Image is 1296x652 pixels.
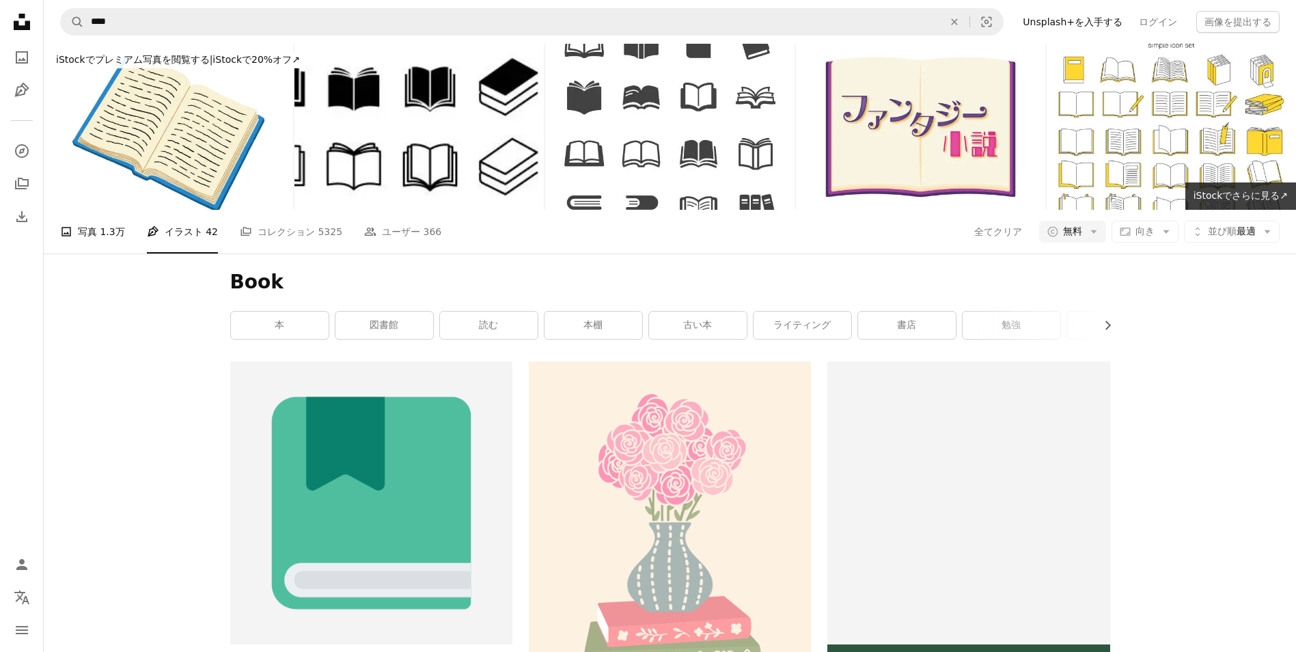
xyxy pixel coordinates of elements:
span: iStockでプレミアム写真を閲覧する | [56,54,212,65]
img: 本のアイコンセット。黒い本のアイコン。アウトラインブックのシンボル。グリフ内のライブラリ記号。開いた辞書と閉じた辞書セット。教育サイン。ストックベクターイラスト [294,44,544,210]
span: 1.3万 [100,224,124,239]
button: Unsplashで検索する [61,9,84,35]
button: 並び順最適 [1184,221,1280,243]
button: 画像を提出する [1196,11,1280,33]
span: iStockで20%オフ ↗ [56,54,300,65]
button: リストを右にスクロールする [1095,312,1110,339]
span: 並び順 [1208,226,1237,236]
a: ダウンロード履歴 [8,203,36,230]
a: 緑の表紙と白い背景の本 [230,496,512,508]
span: 無料 [1063,225,1082,239]
a: 勉強 [963,312,1060,339]
a: コレクション [8,170,36,198]
img: 本のアイコン、簡単な線画、ベクトル、イラスト、素材セット、かわいい読書、文房具、ノート、黄色 [1047,44,1296,210]
a: ログイン [1131,11,1185,33]
span: 366 [424,224,442,239]
h1: Book [230,270,1110,295]
a: コレクション 5325 [240,210,342,254]
a: 教育 [1067,312,1165,339]
a: ログイン / 登録する [8,551,36,578]
a: 古い本 [649,312,747,339]
span: iStockでさらに見る ↗ [1194,190,1288,201]
a: ユーザー 366 [364,210,441,254]
form: サイト内でビジュアルを探す [60,8,1004,36]
a: Unsplash+を入手する [1015,11,1131,33]
button: 向き [1112,221,1178,243]
img: ブルーオープンブック [44,44,293,210]
button: 全てクリア [974,221,1023,243]
button: 無料 [1039,221,1106,243]
img: Fantasy Novel, Book. [796,44,1045,210]
img: 緑の表紙と白い背景の本 [230,362,512,644]
span: 向き [1135,226,1155,236]
button: 言語 [8,584,36,611]
span: 5325 [318,224,342,239]
button: ビジュアル検索 [970,9,1003,35]
a: イラスト [8,77,36,104]
a: 読む [440,312,538,339]
a: iStockでさらに見る↗ [1185,182,1296,210]
a: iStockでプレミアム写真を閲覧する|iStockで20%オフ↗ [44,44,312,77]
a: 本 [231,312,329,339]
a: 本棚 [544,312,642,339]
a: ホーム — Unsplash [8,8,36,38]
a: 写真 [8,44,36,71]
button: メニュー [8,616,36,644]
img: アイコン - アクメ シリーズを書籍します。 [545,44,795,210]
a: 写真 1.3万 [60,210,125,254]
a: 書店 [858,312,956,339]
a: ライティング [754,312,851,339]
a: 本の山の上に花瓶に入ったピンクのバラ。 [529,532,811,544]
a: 探す [8,137,36,165]
button: 全てクリア [939,9,969,35]
span: 最適 [1208,225,1256,239]
a: 図書館 [335,312,433,339]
